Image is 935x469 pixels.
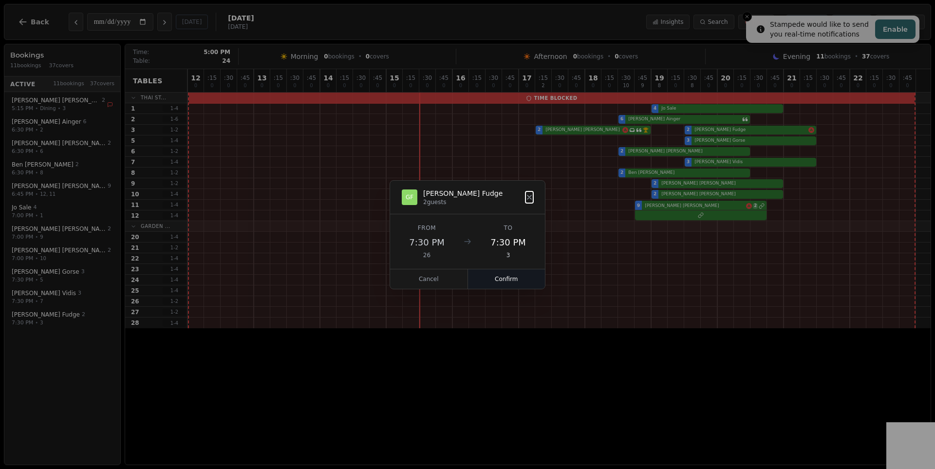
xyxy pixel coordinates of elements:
[483,251,533,259] div: 3
[402,236,452,249] div: 7:30 PM
[402,251,452,259] div: 26
[423,188,503,198] div: [PERSON_NAME] Fudge
[390,269,468,289] button: Cancel
[402,189,417,205] div: GF
[483,236,533,249] div: 7:30 PM
[468,269,545,289] button: Confirm
[423,198,503,206] div: 2 guests
[483,224,533,232] div: To
[402,224,452,232] div: From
